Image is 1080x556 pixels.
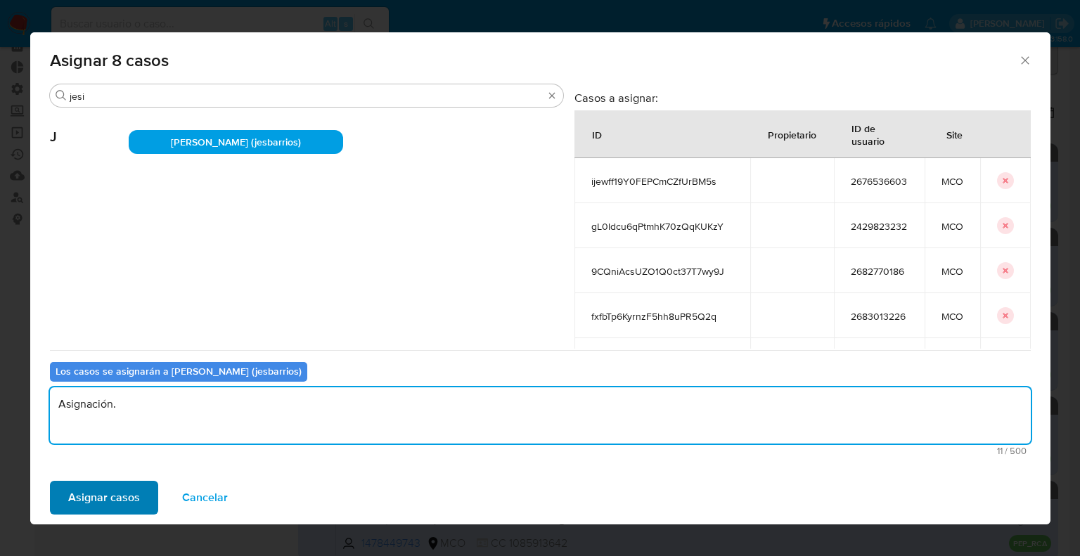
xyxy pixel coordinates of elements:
span: Máximo 500 caracteres [54,446,1027,455]
span: 2429823232 [851,220,908,233]
span: fxfbTp6KyrnzF5hh8uPR5Q2q [591,310,733,323]
span: J [50,108,129,146]
div: ID [575,117,619,151]
span: MCO [941,265,963,278]
button: Cancelar [164,481,246,515]
button: icon-button [997,217,1014,234]
span: MCO [941,310,963,323]
span: Asignar 8 casos [50,52,1019,69]
span: 9CQniAcsUZO1Q0ct37T7wy9J [591,265,733,278]
input: Buscar analista [70,90,544,103]
div: ID de usuario [835,111,924,157]
span: Cancelar [182,482,228,513]
span: gL0ldcu6qPtmhK70zQqKUKzY [591,220,733,233]
span: 2683013226 [851,310,908,323]
button: Cerrar ventana [1018,53,1031,66]
span: Asignar casos [68,482,140,513]
span: MCO [941,220,963,233]
div: Propietario [751,117,833,151]
b: Los casos se asignarán a [PERSON_NAME] (jesbarrios) [56,364,302,378]
h3: Casos a asignar: [574,91,1031,105]
span: MCO [941,175,963,188]
span: 2676536603 [851,175,908,188]
button: icon-button [997,307,1014,324]
textarea: Asignación. [50,387,1031,444]
button: Borrar [546,90,558,101]
span: 2682770186 [851,265,908,278]
span: [PERSON_NAME] (jesbarrios) [171,135,301,149]
button: Buscar [56,90,67,101]
button: Asignar casos [50,481,158,515]
button: icon-button [997,262,1014,279]
div: Site [930,117,979,151]
div: [PERSON_NAME] (jesbarrios) [129,130,343,154]
button: icon-button [997,172,1014,189]
div: assign-modal [30,32,1050,524]
span: ijewff19Y0FEPCmCZfUrBM5s [591,175,733,188]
